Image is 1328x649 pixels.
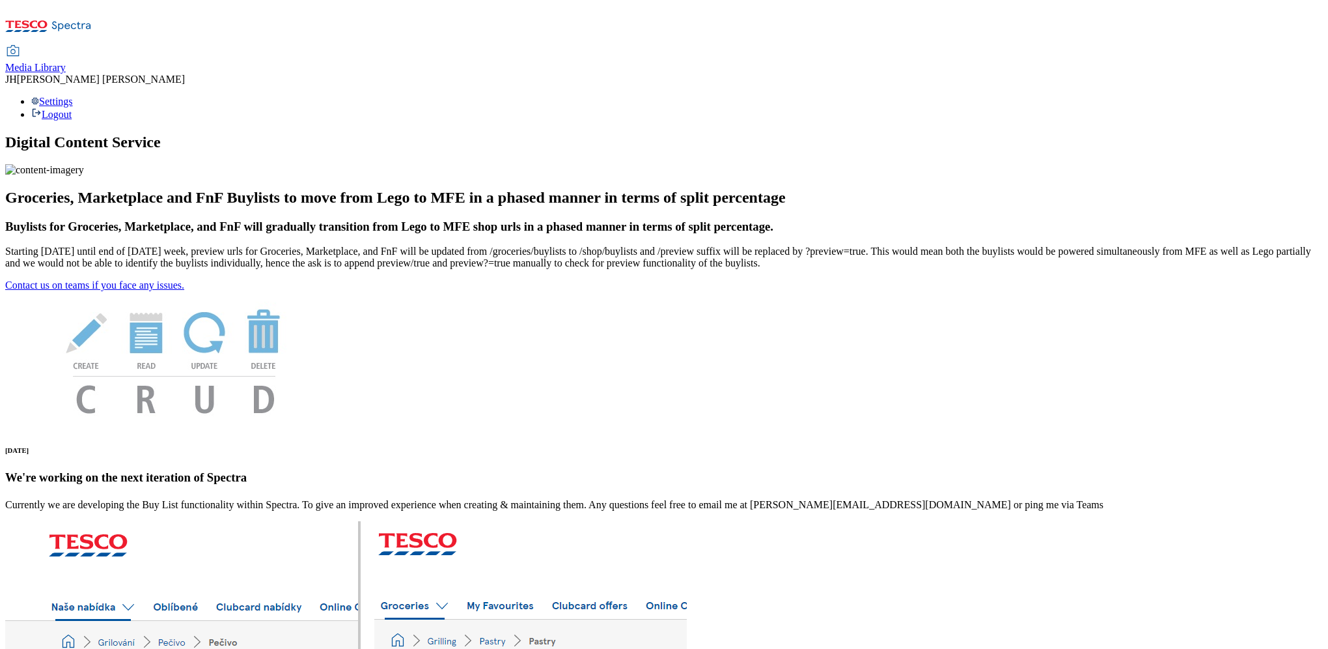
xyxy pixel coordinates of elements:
[17,74,185,85] span: [PERSON_NAME] [PERSON_NAME]
[5,164,84,176] img: content-imagery
[5,62,66,73] span: Media Library
[31,96,73,107] a: Settings
[5,134,1323,151] h1: Digital Content Service
[5,446,1323,454] h6: [DATE]
[5,291,344,427] img: News Image
[5,246,1323,269] p: Starting [DATE] until end of [DATE] week, preview urls for Groceries, Marketplace, and FnF will b...
[5,46,66,74] a: Media Library
[5,74,17,85] span: JH
[5,470,1323,485] h3: We're working on the next iteration of Spectra
[5,280,184,291] a: Contact us on teams if you face any issues.
[5,220,1323,234] h3: Buylists for Groceries, Marketplace, and FnF will gradually transition from Lego to MFE shop urls...
[5,189,1323,207] h2: Groceries, Marketplace and FnF Buylists to move from Lego to MFE in a phased manner in terms of s...
[31,109,72,120] a: Logout
[5,499,1323,511] p: Currently we are developing the Buy List functionality within Spectra. To give an improved experi...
